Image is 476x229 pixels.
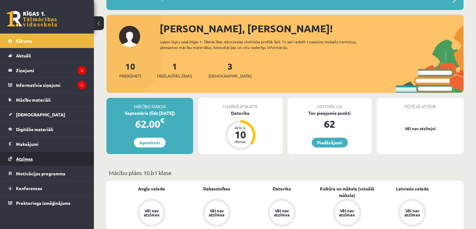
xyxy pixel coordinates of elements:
[143,209,160,217] div: Vēl nav atzīmes
[138,185,165,192] a: Angļu valoda
[8,166,86,181] a: Motivācijas programma
[198,110,282,116] div: Datorika
[396,185,428,192] a: Latviešu valoda
[109,168,461,177] p: Mācību plāns 10.b1 klase
[203,185,230,192] a: Dabaszinības
[8,107,86,122] a: [DEMOGRAPHIC_DATA]
[16,126,53,132] span: Digitālie materiāli
[231,126,250,130] div: Atlicis
[273,209,290,217] div: Vēl nav atzīmes
[288,98,372,110] div: Motivācija
[184,199,249,228] a: Vēl nav atzīmes
[198,110,282,151] a: Datorika Atlicis 10 dienas
[160,39,375,50] div: Laipni lūgts savā Rīgas 1. Tālmācības vidusskolas skolnieka profilā. Šeit Tu vari redzēt tuvojošo...
[106,116,193,131] div: 62.00
[160,21,463,36] div: [PERSON_NAME], [PERSON_NAME]!
[8,63,86,77] a: Ziņojumi1
[16,78,86,92] legend: Informatīvie ziņojumi
[273,185,291,192] a: Datorika
[157,73,192,79] span: Neizlasītās ziņas
[78,66,86,75] i: 1
[8,122,86,136] a: Digitālie materiāli
[8,34,86,48] a: Sākums
[208,61,252,79] a: 3[DEMOGRAPHIC_DATA]
[106,110,193,116] div: Septembris (līdz [DATE])
[134,138,166,147] a: Apmaksāt
[315,185,380,199] a: Kultūra un māksla (vizuālā māksla)
[8,78,86,92] a: Informatīvie ziņojumi1
[16,112,65,117] span: [DEMOGRAPHIC_DATA]
[208,209,225,217] div: Vēl nav atzīmes
[8,181,86,195] a: Konferences
[403,209,421,217] div: Vēl nav atzīmes
[119,73,141,79] span: Priekšmeti
[249,199,314,228] a: Vēl nav atzīmes
[380,125,460,132] p: Vēl nav atzīmju!
[78,81,86,89] i: 1
[8,196,86,210] a: Proktoringa izmēģinājums
[208,73,252,79] span: [DEMOGRAPHIC_DATA]
[16,53,31,58] span: Aktuāli
[315,199,380,228] a: Vēl nav atzīmes
[8,48,86,63] a: Aktuāli
[231,140,250,143] div: dienas
[8,93,86,107] a: Mācību materiāli
[7,11,57,27] a: Rīgas 1. Tālmācības vidusskola
[198,98,282,110] div: Tuvākā ieskaite
[231,130,250,140] div: 10
[16,63,86,77] legend: Ziņojumi
[16,185,42,191] span: Konferences
[338,209,356,217] div: Vēl nav atzīmes
[16,156,33,162] span: Atzīmes
[380,199,445,228] a: Vēl nav atzīmes
[119,199,184,228] a: Vēl nav atzīmes
[8,137,86,151] a: Maksājumi
[288,110,372,116] div: Tev pieejamie punkti
[16,97,51,103] span: Mācību materiāli
[16,200,70,206] span: Proktoringa izmēģinājums
[16,38,32,44] span: Sākums
[377,98,463,110] div: Pēdējā atzīme
[16,137,86,151] legend: Maksājumi
[119,61,141,79] a: 10Priekšmeti
[160,116,164,125] span: €
[16,171,65,176] span: Motivācijas programma
[288,116,372,131] div: 62
[8,152,86,166] a: Atzīmes
[106,98,193,110] div: Mācību maksa
[312,138,348,147] a: Piedāvājumi
[157,61,192,79] a: 1Neizlasītās ziņas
